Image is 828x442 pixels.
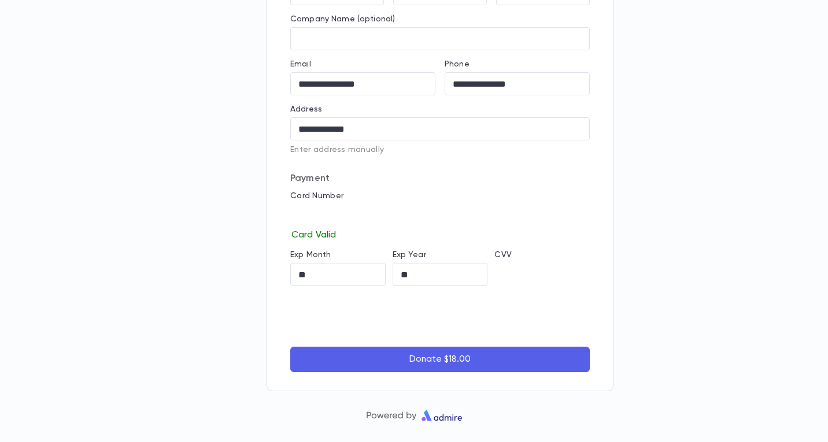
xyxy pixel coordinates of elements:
p: Enter address manually [290,145,590,154]
label: Email [290,60,311,69]
iframe: card [290,204,590,227]
p: Card Number [290,191,590,200]
iframe: cvv [494,263,590,286]
label: Exp Month [290,250,331,259]
p: Card Valid [290,227,590,241]
button: Donate $18.00 [290,347,590,372]
p: CVV [494,250,590,259]
label: Phone [445,60,470,69]
p: Payment [290,173,590,184]
label: Exp Year [393,250,426,259]
label: Company Name (optional) [290,14,395,24]
label: Address [290,105,322,114]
